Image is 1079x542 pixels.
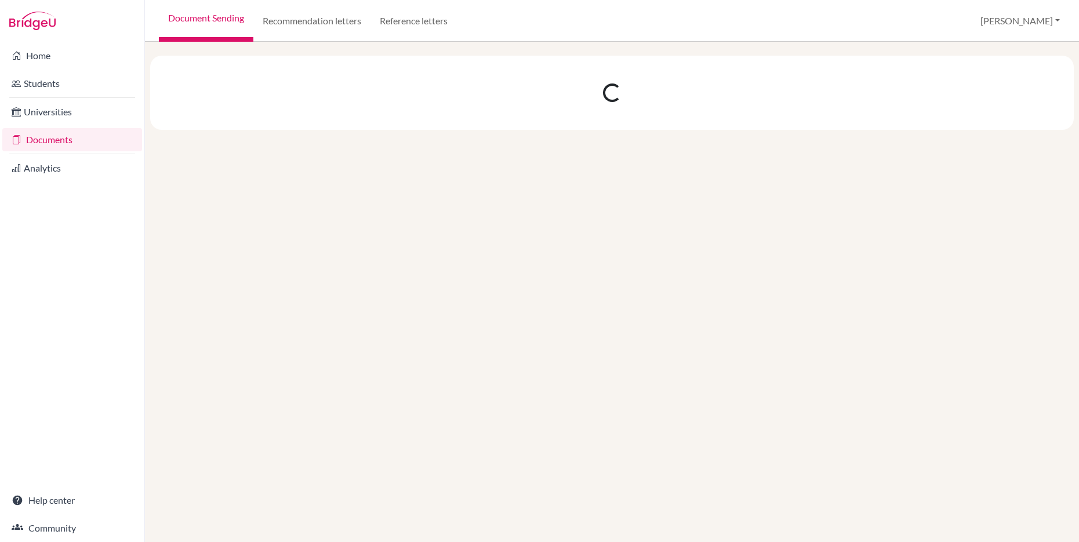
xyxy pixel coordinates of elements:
[2,72,142,95] a: Students
[9,12,56,30] img: Bridge-U
[2,100,142,123] a: Universities
[2,489,142,512] a: Help center
[2,44,142,67] a: Home
[2,128,142,151] a: Documents
[975,10,1065,32] button: [PERSON_NAME]
[2,516,142,540] a: Community
[2,157,142,180] a: Analytics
